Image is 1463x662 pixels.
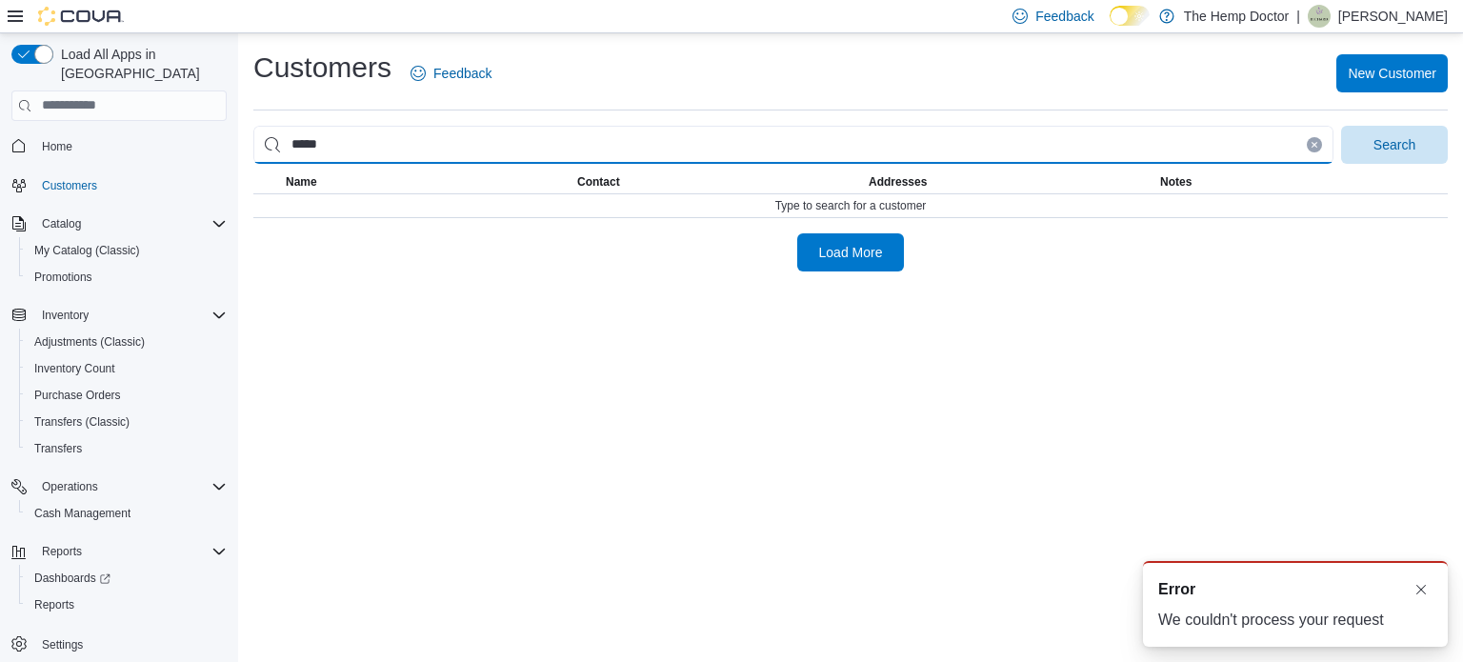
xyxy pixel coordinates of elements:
[4,211,234,237] button: Catalog
[34,212,89,235] button: Catalog
[34,632,227,655] span: Settings
[1338,5,1448,28] p: [PERSON_NAME]
[253,49,391,87] h1: Customers
[34,361,115,376] span: Inventory Count
[577,174,620,190] span: Contact
[1184,5,1289,28] p: The Hemp Doctor
[42,139,72,154] span: Home
[1160,174,1192,190] span: Notes
[27,437,90,460] a: Transfers
[27,502,138,525] a: Cash Management
[27,384,227,407] span: Purchase Orders
[34,414,130,430] span: Transfers (Classic)
[27,239,227,262] span: My Catalog (Classic)
[27,239,148,262] a: My Catalog (Classic)
[27,567,227,590] span: Dashboards
[34,334,145,350] span: Adjustments (Classic)
[34,212,227,235] span: Catalog
[27,357,227,380] span: Inventory Count
[4,538,234,565] button: Reports
[1110,6,1150,26] input: Dark Mode
[1348,64,1436,83] span: New Customer
[34,174,105,197] a: Customers
[34,173,227,197] span: Customers
[27,384,129,407] a: Purchase Orders
[27,502,227,525] span: Cash Management
[4,630,234,657] button: Settings
[27,411,227,433] span: Transfers (Classic)
[19,382,234,409] button: Purchase Orders
[38,7,124,26] img: Cova
[19,264,234,291] button: Promotions
[4,171,234,199] button: Customers
[34,304,227,327] span: Inventory
[42,637,83,652] span: Settings
[19,435,234,462] button: Transfers
[34,243,140,258] span: My Catalog (Classic)
[1158,609,1433,632] div: We couldn't process your request
[19,500,234,527] button: Cash Management
[34,270,92,285] span: Promotions
[1341,126,1448,164] button: Search
[34,540,90,563] button: Reports
[34,540,227,563] span: Reports
[34,441,82,456] span: Transfers
[34,304,96,327] button: Inventory
[1336,54,1448,92] button: New Customer
[27,331,227,353] span: Adjustments (Classic)
[34,597,74,612] span: Reports
[27,593,227,616] span: Reports
[27,266,227,289] span: Promotions
[34,388,121,403] span: Purchase Orders
[27,357,123,380] a: Inventory Count
[797,233,904,271] button: Load More
[1035,7,1093,26] span: Feedback
[19,592,234,618] button: Reports
[34,633,90,656] a: Settings
[27,567,118,590] a: Dashboards
[34,135,80,158] a: Home
[19,237,234,264] button: My Catalog (Classic)
[27,593,82,616] a: Reports
[19,565,234,592] a: Dashboards
[42,216,81,231] span: Catalog
[775,198,927,213] span: Type to search for a customer
[4,473,234,500] button: Operations
[433,64,491,83] span: Feedback
[19,409,234,435] button: Transfers (Classic)
[4,302,234,329] button: Inventory
[1410,578,1433,601] button: Dismiss toast
[34,571,110,586] span: Dashboards
[1110,26,1111,27] span: Dark Mode
[34,475,106,498] button: Operations
[27,437,227,460] span: Transfers
[34,475,227,498] span: Operations
[1373,135,1415,154] span: Search
[42,544,82,559] span: Reports
[34,134,227,158] span: Home
[1296,5,1300,28] p: |
[34,506,130,521] span: Cash Management
[27,331,152,353] a: Adjustments (Classic)
[1308,5,1331,28] div: Richard Satterfield
[42,308,89,323] span: Inventory
[1307,137,1322,152] button: Clear input
[27,266,100,289] a: Promotions
[4,132,234,160] button: Home
[1158,578,1433,601] div: Notification
[819,243,883,262] span: Load More
[19,329,234,355] button: Adjustments (Classic)
[1158,578,1195,601] span: Error
[286,174,317,190] span: Name
[53,45,227,83] span: Load All Apps in [GEOGRAPHIC_DATA]
[42,479,98,494] span: Operations
[27,411,137,433] a: Transfers (Classic)
[403,54,499,92] a: Feedback
[19,355,234,382] button: Inventory Count
[869,174,927,190] span: Addresses
[42,178,97,193] span: Customers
